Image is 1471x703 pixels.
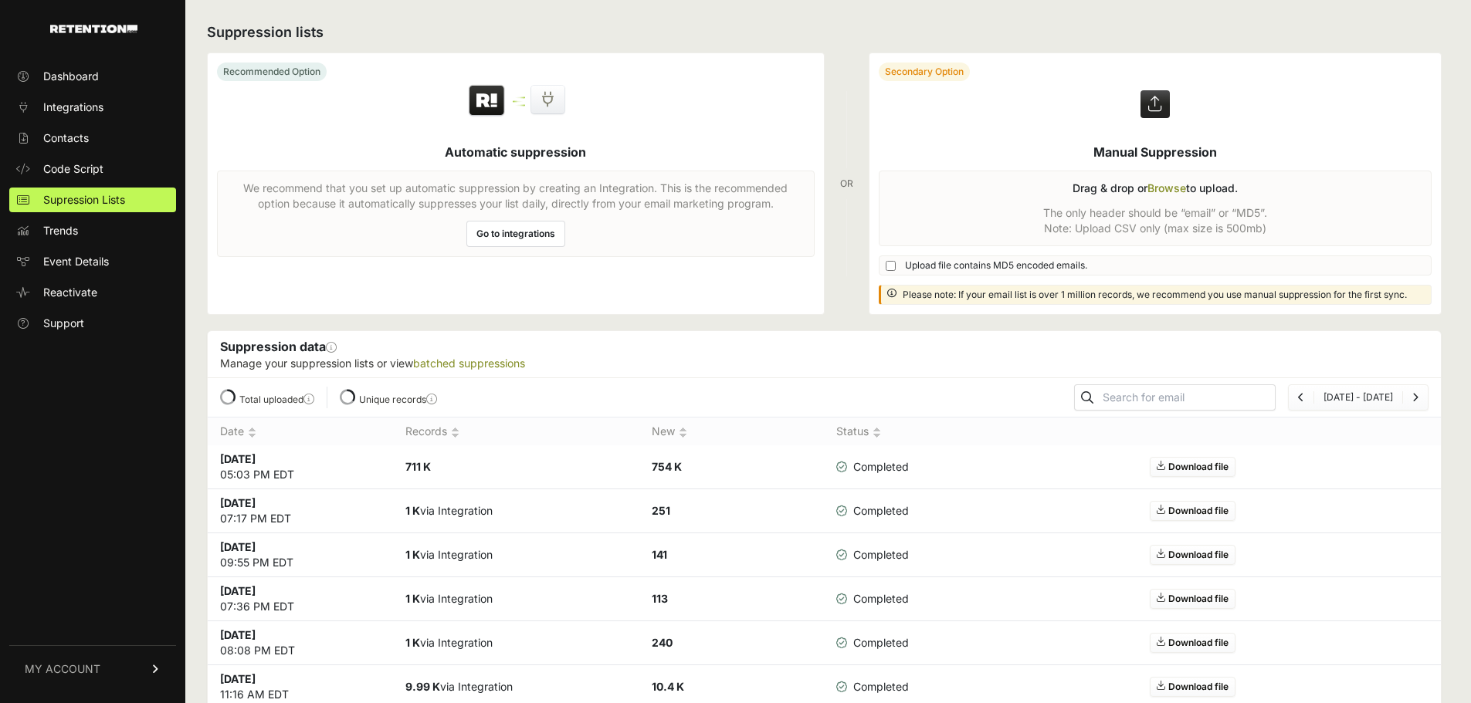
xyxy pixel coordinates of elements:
a: Supression Lists [9,188,176,212]
div: Recommended Option [217,63,327,81]
a: Dashboard [9,64,176,89]
td: 05:03 PM EDT [208,445,393,489]
a: Reactivate [9,280,176,305]
strong: 10.4 K [652,680,684,693]
span: MY ACCOUNT [25,661,100,677]
strong: [DATE] [220,672,256,685]
span: Code Script [43,161,103,177]
strong: [DATE] [220,540,256,553]
a: Download file [1150,501,1235,521]
img: Retention.com [50,25,137,33]
strong: 1 K [405,636,420,649]
a: Code Script [9,157,176,181]
span: Completed [836,679,909,695]
img: integration [513,104,525,106]
a: Trends [9,218,176,243]
td: 07:36 PM EDT [208,577,393,621]
strong: [DATE] [220,452,256,465]
a: Next [1412,391,1418,403]
td: 07:17 PM EDT [208,489,393,533]
a: Download file [1150,633,1235,653]
strong: 251 [652,504,670,517]
a: Go to integrations [466,221,565,247]
th: Records [393,417,639,446]
a: Download file [1150,589,1235,609]
strong: 711 K [405,460,431,473]
div: OR [840,52,853,315]
label: Unique records [359,394,437,405]
strong: 141 [652,548,667,561]
a: batched suppressions [413,357,525,370]
a: Integrations [9,95,176,120]
h2: Suppression lists [207,22,1442,43]
td: via Integration [393,621,639,665]
th: Status [824,417,947,446]
img: no_sort-eaf950dc5ab64cae54d48a5578032e96f70b2ecb7d747501f34c8f2db400fb66.gif [873,427,881,438]
span: Integrations [43,100,103,115]
span: Completed [836,459,909,475]
span: Upload file contains MD5 encoded emails. [905,259,1087,272]
td: via Integration [393,577,639,621]
p: Manage your suppression lists or view [220,356,1429,371]
img: integration [513,96,525,99]
a: Download file [1150,545,1235,565]
strong: 113 [652,592,668,605]
input: Search for email [1100,387,1275,408]
span: Event Details [43,254,109,269]
li: [DATE] - [DATE] [1313,391,1402,404]
div: Suppression data [208,331,1441,377]
a: Previous [1298,391,1304,403]
a: Event Details [9,249,176,274]
nav: Page navigation [1288,384,1429,411]
span: Completed [836,503,909,519]
img: no_sort-eaf950dc5ab64cae54d48a5578032e96f70b2ecb7d747501f34c8f2db400fb66.gif [451,427,459,438]
th: Date [208,417,393,446]
span: Trends [43,223,78,238]
strong: [DATE] [220,628,256,641]
span: Completed [836,591,909,607]
strong: [DATE] [220,496,256,509]
p: We recommend that you set up automatic suppression by creating an Integration. This is the recomm... [227,181,805,211]
td: via Integration [393,533,639,577]
h5: Automatic suppression [445,143,586,161]
strong: 9.99 K [405,680,440,693]
strong: 1 K [405,548,420,561]
span: Contacts [43,130,89,146]
th: New [639,417,825,446]
td: via Integration [393,489,639,533]
img: integration [513,100,525,103]
span: Dashboard [43,69,99,84]
strong: 1 K [405,592,420,605]
span: Support [43,316,84,331]
label: Total uploaded [239,394,314,405]
img: no_sort-eaf950dc5ab64cae54d48a5578032e96f70b2ecb7d747501f34c8f2db400fb66.gif [248,427,256,438]
a: Download file [1150,457,1235,477]
a: Contacts [9,126,176,150]
a: MY ACCOUNT [9,645,176,692]
input: Upload file contains MD5 encoded emails. [886,261,896,271]
strong: 1 K [405,504,420,517]
a: Download file [1150,677,1235,697]
img: Retention [467,84,507,118]
a: Support [9,311,176,336]
strong: 754 K [652,460,682,473]
span: Reactivate [43,285,97,300]
span: Supression Lists [43,192,125,208]
td: 09:55 PM EDT [208,533,393,577]
strong: [DATE] [220,584,256,597]
span: Completed [836,547,909,563]
strong: 240 [652,636,673,649]
span: Completed [836,635,909,651]
td: 08:08 PM EDT [208,621,393,665]
img: no_sort-eaf950dc5ab64cae54d48a5578032e96f70b2ecb7d747501f34c8f2db400fb66.gif [679,427,687,438]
